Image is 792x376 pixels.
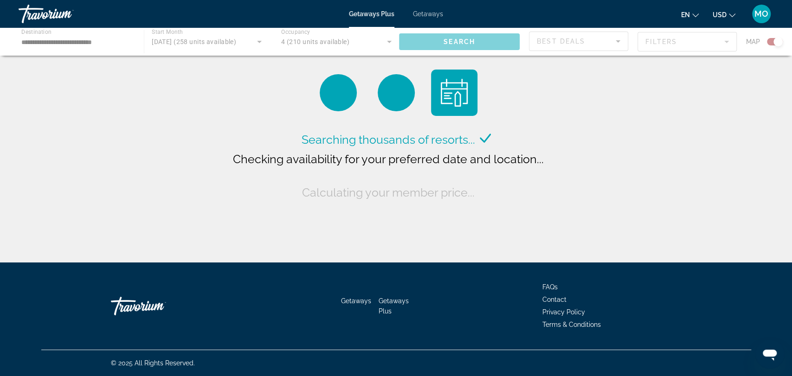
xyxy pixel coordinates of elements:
[754,9,768,19] span: MO
[413,10,443,18] a: Getaways
[755,339,785,369] iframe: Button to launch messaging window
[542,283,558,291] a: FAQs
[681,8,699,21] button: Change language
[542,296,567,303] a: Contact
[349,10,394,18] a: Getaways Plus
[681,11,690,19] span: en
[111,359,195,367] span: © 2025 All Rights Reserved.
[19,2,111,26] a: Travorium
[379,297,409,315] a: Getaways Plus
[302,133,475,147] span: Searching thousands of resorts...
[302,185,475,199] span: Calculating your member price...
[542,308,585,316] a: Privacy Policy
[713,8,735,21] button: Change currency
[713,11,727,19] span: USD
[233,152,544,166] span: Checking availability for your preferred date and location...
[341,297,371,305] a: Getaways
[542,321,601,328] a: Terms & Conditions
[749,4,773,24] button: User Menu
[111,292,204,320] a: Travorium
